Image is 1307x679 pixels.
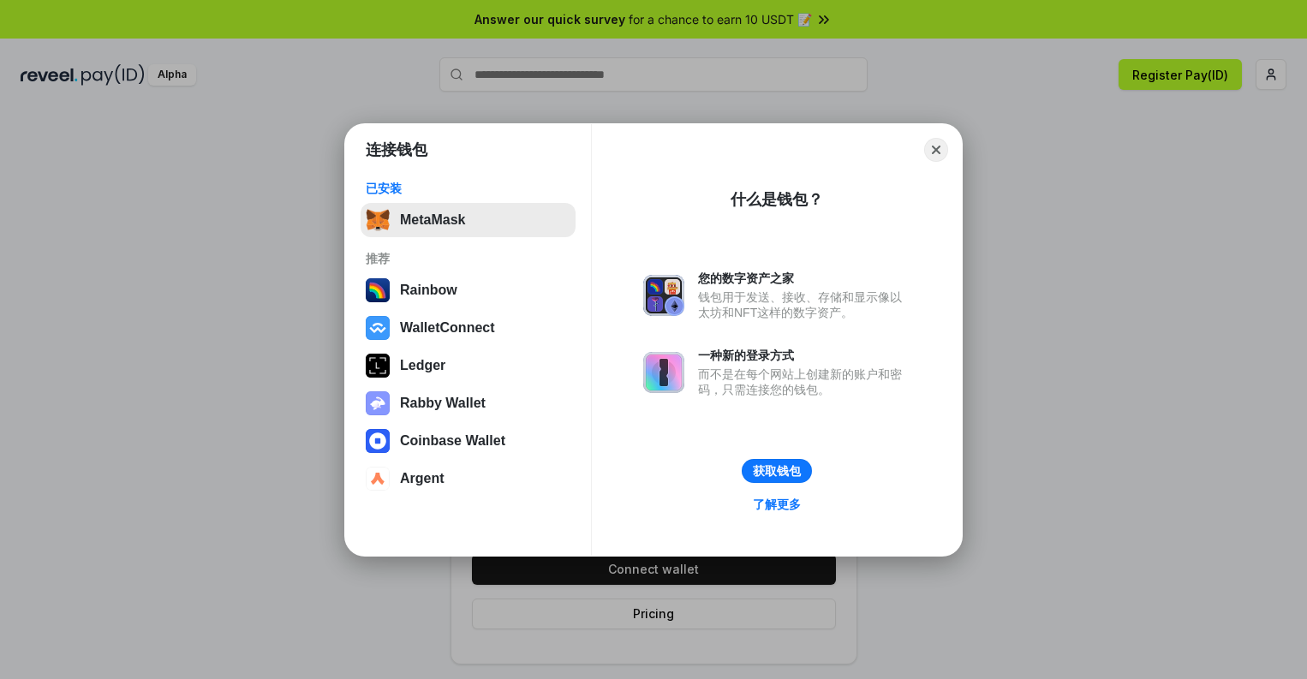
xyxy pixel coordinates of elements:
div: 了解更多 [753,497,801,512]
a: 了解更多 [743,493,811,515]
div: 推荐 [366,251,570,266]
button: Rainbow [361,273,576,307]
img: svg+xml,%3Csvg%20xmlns%3D%22http%3A%2F%2Fwww.w3.org%2F2000%2Fsvg%22%20fill%3D%22none%22%20viewBox... [643,275,684,316]
img: svg+xml,%3Csvg%20width%3D%2228%22%20height%3D%2228%22%20viewBox%3D%220%200%2028%2028%22%20fill%3D... [366,467,390,491]
div: Coinbase Wallet [400,433,505,449]
button: MetaMask [361,203,576,237]
div: 而不是在每个网站上创建新的账户和密码，只需连接您的钱包。 [698,366,910,397]
div: Ledger [400,358,445,373]
img: svg+xml,%3Csvg%20xmlns%3D%22http%3A%2F%2Fwww.w3.org%2F2000%2Fsvg%22%20fill%3D%22none%22%20viewBox... [643,352,684,393]
div: Rainbow [400,283,457,298]
div: Rabby Wallet [400,396,486,411]
button: Close [924,138,948,162]
button: Rabby Wallet [361,386,576,420]
img: svg+xml,%3Csvg%20width%3D%2228%22%20height%3D%2228%22%20viewBox%3D%220%200%2028%2028%22%20fill%3D... [366,429,390,453]
img: svg+xml,%3Csvg%20width%3D%2228%22%20height%3D%2228%22%20viewBox%3D%220%200%2028%2028%22%20fill%3D... [366,316,390,340]
img: svg+xml,%3Csvg%20fill%3D%22none%22%20height%3D%2233%22%20viewBox%3D%220%200%2035%2033%22%20width%... [366,208,390,232]
img: svg+xml,%3Csvg%20xmlns%3D%22http%3A%2F%2Fwww.w3.org%2F2000%2Fsvg%22%20width%3D%2228%22%20height%3... [366,354,390,378]
button: Coinbase Wallet [361,424,576,458]
button: 获取钱包 [742,459,812,483]
div: 一种新的登录方式 [698,348,910,363]
div: 钱包用于发送、接收、存储和显示像以太坊和NFT这样的数字资产。 [698,289,910,320]
div: 您的数字资产之家 [698,271,910,286]
div: 什么是钱包？ [731,189,823,210]
div: MetaMask [400,212,465,228]
div: 获取钱包 [753,463,801,479]
div: WalletConnect [400,320,495,336]
img: svg+xml,%3Csvg%20width%3D%22120%22%20height%3D%22120%22%20viewBox%3D%220%200%20120%20120%22%20fil... [366,278,390,302]
div: Argent [400,471,445,486]
button: Argent [361,462,576,496]
div: 已安装 [366,181,570,196]
button: WalletConnect [361,311,576,345]
h1: 连接钱包 [366,140,427,160]
button: Ledger [361,348,576,383]
img: svg+xml,%3Csvg%20xmlns%3D%22http%3A%2F%2Fwww.w3.org%2F2000%2Fsvg%22%20fill%3D%22none%22%20viewBox... [366,391,390,415]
